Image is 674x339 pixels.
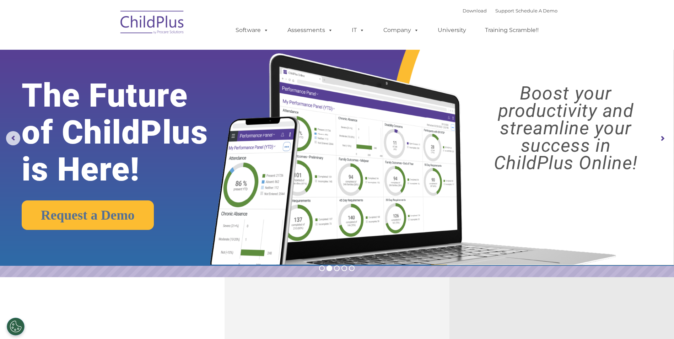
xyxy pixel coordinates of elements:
a: Schedule A Demo [516,8,557,14]
a: IT [345,23,372,37]
rs-layer: Boost your productivity and streamline your success in ChildPlus Online! [466,85,666,172]
a: Software [228,23,276,37]
span: Phone number [99,76,129,81]
a: Request a Demo [22,200,154,230]
font: | [463,8,557,14]
a: Assessments [280,23,340,37]
img: ChildPlus by Procare Solutions [117,6,188,41]
a: Company [376,23,426,37]
a: University [431,23,473,37]
a: Download [463,8,487,14]
span: Last name [99,47,120,52]
rs-layer: The Future of ChildPlus is Here! [22,77,237,188]
a: Support [495,8,514,14]
button: Cookies Settings [7,318,25,335]
a: Training Scramble!! [478,23,546,37]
